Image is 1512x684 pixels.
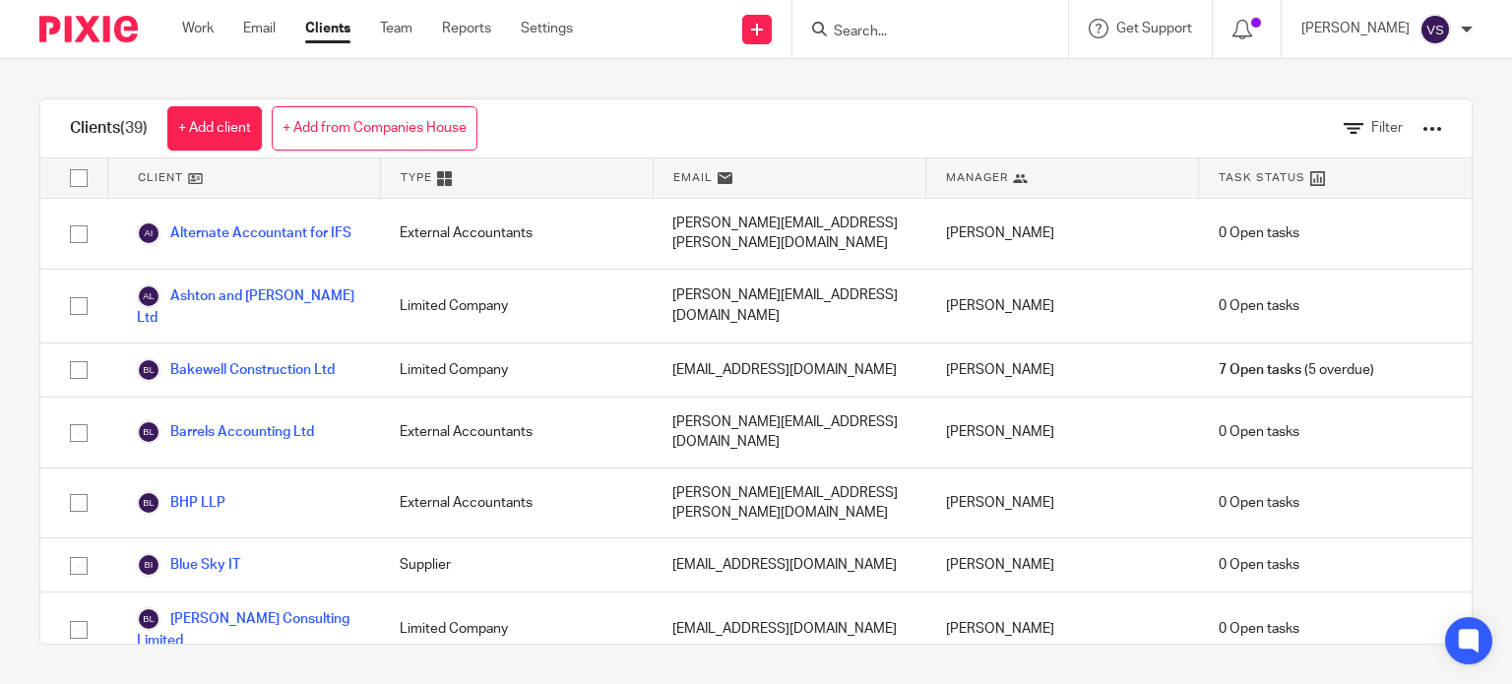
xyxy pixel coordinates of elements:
[442,19,491,38] a: Reports
[673,169,713,186] span: Email
[653,538,925,591] div: [EMAIL_ADDRESS][DOMAIN_NAME]
[380,468,653,538] div: External Accountants
[137,420,160,444] img: svg%3E
[653,592,925,665] div: [EMAIL_ADDRESS][DOMAIN_NAME]
[653,468,925,538] div: [PERSON_NAME][EMAIL_ADDRESS][PERSON_NAME][DOMAIN_NAME]
[243,19,276,38] a: Email
[305,19,350,38] a: Clients
[380,199,653,269] div: External Accountants
[1219,360,1374,380] span: (5 overdue)
[138,169,183,186] span: Client
[182,19,214,38] a: Work
[137,607,160,631] img: svg%3E
[1219,555,1299,575] span: 0 Open tasks
[1219,169,1305,186] span: Task Status
[137,221,351,245] a: Alternate Accountant for IFS
[137,284,160,308] img: svg%3E
[120,120,148,136] span: (39)
[272,106,477,151] a: + Add from Companies House
[380,19,412,38] a: Team
[926,468,1199,538] div: [PERSON_NAME]
[137,491,160,515] img: svg%3E
[653,343,925,397] div: [EMAIL_ADDRESS][DOMAIN_NAME]
[137,221,160,245] img: svg%3E
[60,159,97,197] input: Select all
[380,398,653,467] div: External Accountants
[926,270,1199,342] div: [PERSON_NAME]
[137,358,160,382] img: svg%3E
[926,199,1199,269] div: [PERSON_NAME]
[137,553,240,577] a: Blue Sky IT
[137,284,360,328] a: Ashton and [PERSON_NAME] Ltd
[1116,22,1192,35] span: Get Support
[1219,493,1299,513] span: 0 Open tasks
[137,607,360,651] a: [PERSON_NAME] Consulting Limited
[1219,223,1299,243] span: 0 Open tasks
[653,398,925,467] div: [PERSON_NAME][EMAIL_ADDRESS][DOMAIN_NAME]
[70,118,148,139] h1: Clients
[137,420,314,444] a: Barrels Accounting Ltd
[926,538,1199,591] div: [PERSON_NAME]
[167,106,262,151] a: + Add client
[1219,619,1299,639] span: 0 Open tasks
[1219,422,1299,442] span: 0 Open tasks
[521,19,573,38] a: Settings
[653,199,925,269] div: [PERSON_NAME][EMAIL_ADDRESS][PERSON_NAME][DOMAIN_NAME]
[926,398,1199,467] div: [PERSON_NAME]
[380,592,653,665] div: Limited Company
[401,169,432,186] span: Type
[926,343,1199,397] div: [PERSON_NAME]
[653,270,925,342] div: [PERSON_NAME][EMAIL_ADDRESS][DOMAIN_NAME]
[1371,121,1403,135] span: Filter
[1219,296,1299,316] span: 0 Open tasks
[137,553,160,577] img: svg%3E
[1301,19,1410,38] p: [PERSON_NAME]
[1219,360,1301,380] span: 7 Open tasks
[832,24,1009,41] input: Search
[137,358,335,382] a: Bakewell Construction Ltd
[946,169,1008,186] span: Manager
[137,491,225,515] a: BHP LLP
[39,16,138,42] img: Pixie
[926,592,1199,665] div: [PERSON_NAME]
[380,270,653,342] div: Limited Company
[1419,14,1451,45] img: svg%3E
[380,343,653,397] div: Limited Company
[380,538,653,591] div: Supplier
